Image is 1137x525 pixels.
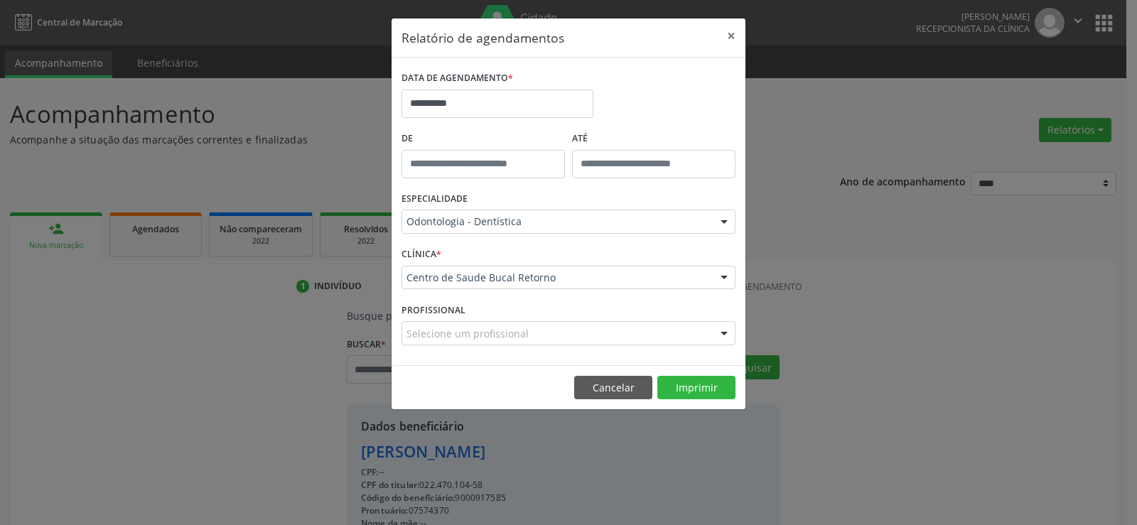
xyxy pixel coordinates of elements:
span: Centro de Saude Bucal Retorno [406,271,706,285]
label: ESPECIALIDADE [402,188,468,210]
h5: Relatório de agendamentos [402,28,564,47]
label: CLÍNICA [402,244,441,266]
button: Cancelar [574,376,652,400]
label: DATA DE AGENDAMENTO [402,67,513,90]
span: Odontologia - Dentística [406,215,706,229]
span: Selecione um profissional [406,326,529,341]
label: De [402,128,565,150]
label: ATÉ [572,128,735,150]
button: Imprimir [657,376,735,400]
button: Close [717,18,745,53]
label: PROFISSIONAL [402,299,465,321]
